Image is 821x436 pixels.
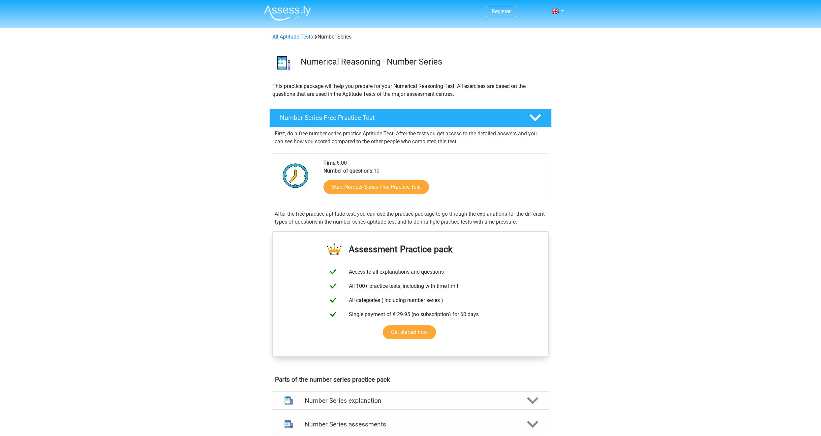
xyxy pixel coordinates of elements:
[279,159,312,192] img: Clock
[301,57,546,67] h3: Numerical Reasoning - Number Series
[272,82,549,98] p: This practice package will help you prepare for your Numerical Reasoning Test. All exercises are ...
[323,168,374,174] b: Number of questions:
[267,109,554,127] a: Number Series Free Practice Test
[270,49,298,77] img: number series
[319,159,548,202] div: 6:00 10
[305,397,516,404] h4: Number Series explanation
[264,5,311,21] img: Assessly
[272,34,313,40] a: All Aptitude Tests
[280,392,297,409] img: number series explanations
[305,421,516,428] h4: Number Series assessments
[492,8,510,14] a: Register
[275,376,546,383] h4: Parts of the number series practice pack
[272,210,549,226] div: After the free practice aptitude test, you can use the practice package to go through the explana...
[280,114,519,122] h4: Number Series Free Practice Test
[323,180,429,194] a: Start Number Series Free Practice Test
[280,416,297,433] img: number series assessments
[383,325,436,339] a: Get started now
[269,391,552,410] a: explanations Number Series explanation
[269,415,552,433] a: assessments Number Series assessments
[275,130,546,146] p: First, do a free number series practice Aptitude Test. After the test you get access to the detai...
[270,33,551,41] div: Number Series
[323,160,337,166] b: Time:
